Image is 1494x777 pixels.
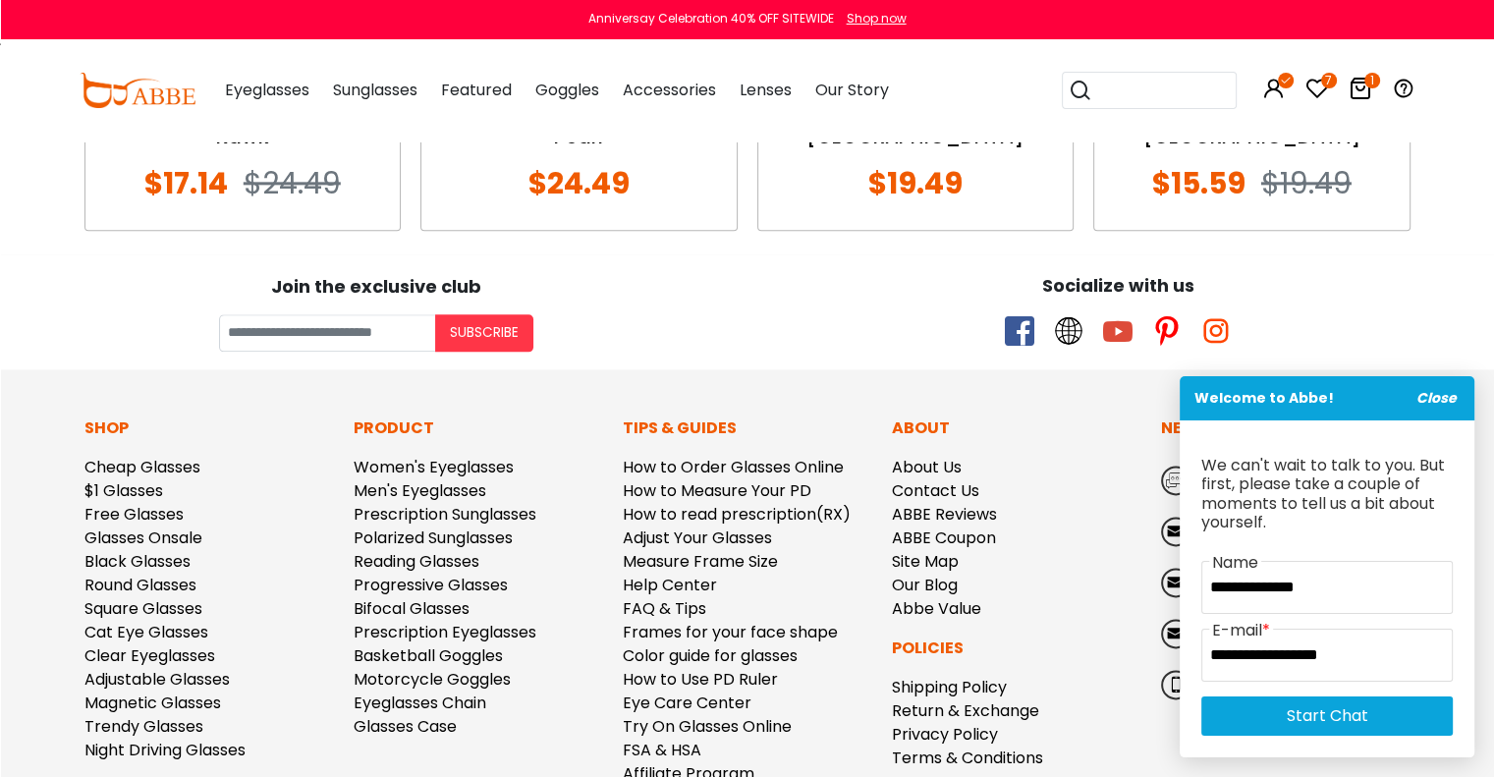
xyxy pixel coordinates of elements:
a: Shop now [837,10,907,27]
span: $17.14 [144,162,228,204]
div: Socialize with us [757,272,1480,299]
span: Goggles [535,79,599,101]
span: instagram [1201,316,1231,346]
p: About [892,416,1141,440]
span: Sunglasses [333,79,417,101]
a: How to Use PD Ruler [623,668,778,691]
a: Women's Eyeglasses [354,456,514,478]
a: Try On Glasses Online [623,715,792,738]
a: Customer Service Department [EMAIL_ADDRESS][DOMAIN_NAME] [1161,507,1411,548]
p: Welcome to Abbe! [1180,376,1474,420]
a: 1 [1349,81,1372,103]
a: Free Glasses [84,503,184,526]
span: pinterest [1152,316,1182,346]
i: 1 [1364,73,1380,88]
a: Clear Eyeglasses [84,644,215,667]
a: Return & Exchange [892,699,1039,722]
a: Prescription Eyeglasses [354,621,536,643]
a: Progressive Glasses [354,574,508,596]
span: $24.49 [244,162,341,204]
div: Join the exclusive club [15,269,738,300]
a: Contact Us [892,479,979,502]
span: Accessories [623,79,716,101]
span: Lenses [740,79,792,101]
button: Subscribe [435,314,533,352]
a: Frames for your face shape [623,621,838,643]
span: Eyeglasses [225,79,309,101]
a: Round Glasses [84,574,196,596]
a: Black Glasses [84,550,191,573]
a: Motorcycle Goggles [354,668,511,691]
a: Call: [PHONE_NUMBER] MON - SAT: 9am - 4pm (PST) [1161,660,1411,701]
a: How to Order Glasses Online [623,456,844,478]
a: Measure Frame Size [623,550,778,573]
a: Start Chat [1201,696,1453,736]
a: Eye Care Center [623,692,751,714]
a: Eyeglasses Chain [354,692,486,714]
a: Trendy Glasses [84,715,203,738]
a: Adjust Your Glasses [623,527,772,549]
a: Live chat MON - SAT: 9am - 7pm (PST) [1161,456,1411,497]
a: Adjustable Glasses [84,668,230,691]
a: Cheap Glasses [84,456,200,478]
a: 7 [1305,81,1329,103]
input: Your email [219,314,435,352]
div: Anniversay Celebration 40% OFF SITEWIDE [588,10,834,28]
i: Close [1416,388,1457,408]
a: Our Blog [892,574,958,596]
a: Reading Glasses [354,550,479,573]
a: FAQ & Tips [623,597,706,620]
span: $19.49 [868,162,963,204]
a: Abbe Value [892,597,981,620]
p: Product [354,416,603,440]
a: Cat Eye Glasses [84,621,208,643]
p: Policies [892,637,1141,660]
p: Need Help? [1161,416,1411,440]
a: Glasses Case [354,715,457,738]
a: Privacy Policy [892,723,998,746]
a: Square Glasses [84,597,202,620]
a: Site Map [892,550,959,573]
img: abbeglasses.com [80,73,195,108]
a: How to Measure Your PD [623,479,811,502]
a: ABBE Coupon [892,527,996,549]
a: Polarized Sunglasses [354,527,513,549]
span: $15.59 [1152,162,1245,204]
p: Shop [84,416,334,440]
a: Color guide for glasses [623,644,798,667]
p: We can't wait to talk to you. But first, please take a couple of moments to tell us a bit about y... [1201,456,1453,531]
a: About Us [892,456,962,478]
a: Shipping Policy [892,676,1007,698]
label: Name [1209,551,1261,575]
span: Our Story [815,79,889,101]
a: Terms & Conditions [892,747,1043,769]
span: $24.49 [528,162,630,204]
a: Help Center [623,574,717,596]
span: youtube [1103,316,1133,346]
span: twitter [1054,316,1083,346]
span: $19.49 [1261,162,1352,204]
a: FSA & HSA [623,739,701,761]
a: Basketball Goggles [354,644,503,667]
a: How to read prescription(RX) [623,503,851,526]
a: $1 Glasses [84,479,163,502]
a: Bifocal Glasses [354,597,470,620]
div: Shop now [847,10,907,28]
a: Night Driving Glasses [84,739,246,761]
a: Men's Eyeglasses [354,479,486,502]
a: Prescription Sunglasses [354,503,536,526]
a: Glasses Onsale [84,527,202,549]
span: facebook [1005,316,1034,346]
a: Complaints [EMAIL_ADDRESS][DOMAIN_NAME] [1161,558,1411,599]
a: ABBE Reviews [892,503,997,526]
a: Suggestions [EMAIL_ADDRESS][DOMAIN_NAME] [1161,609,1411,650]
span: Featured [441,79,512,101]
p: Tips & Guides [623,416,872,440]
label: E-mail [1209,619,1273,642]
a: Magnetic Glasses [84,692,221,714]
i: 7 [1321,73,1337,88]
